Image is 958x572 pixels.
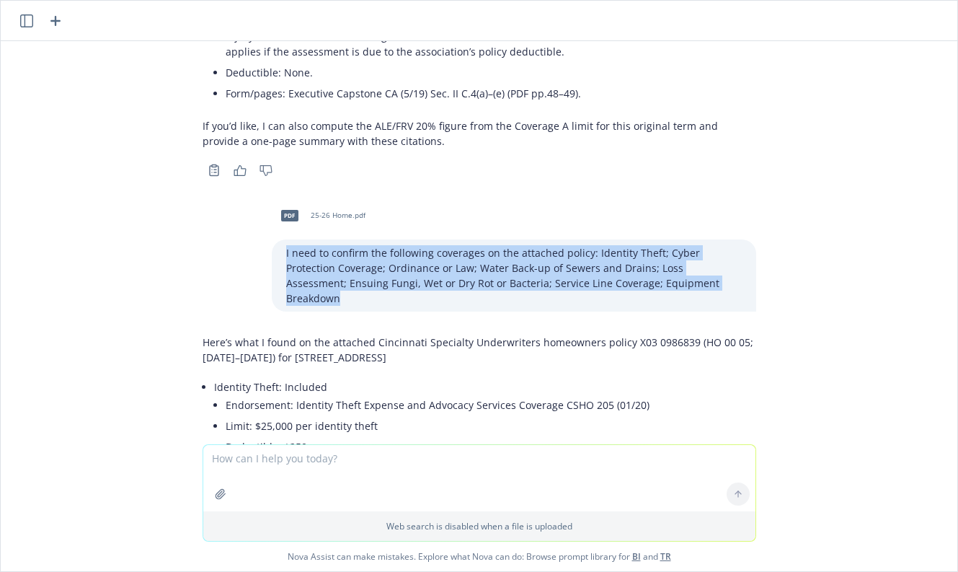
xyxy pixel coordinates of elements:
[254,160,278,180] button: Thumbs down
[226,395,756,415] li: Endorsement: Identity Theft Expense and Advocacy Services Coverage CSHO 205 (01/20)
[311,211,365,220] span: 25-26 Home.pdf
[226,415,756,436] li: Limit: $25,000 per identity theft
[660,550,671,563] a: TR
[226,436,756,457] li: Deductible: $250
[226,62,756,83] li: Deductible: None.
[226,83,756,104] li: Form/pages: Executive Capstone CA (5/19) Sec. II C.4(a)–(e) (PDF pp.48–49).
[208,164,221,177] svg: Copy to clipboard
[286,245,742,306] p: I need to confirm the following coverages on the attached policy: Identity Theft; Cyber Protectio...
[632,550,641,563] a: BI
[203,335,756,365] p: Here’s what I found on the attached Cincinnati Specialty Underwriters homeowners policy X03 09868...
[214,379,756,395] p: Identity Theft: Included
[272,198,368,234] div: pdf25-26 Home.pdf
[212,520,747,532] p: Web search is disabled when a file is uploaded
[203,118,756,149] p: If you’d like, I can also compute the ALE/FRV 20% figure from the Coverage A limit for this origi...
[281,210,298,221] span: pdf
[6,542,952,571] span: Nova Assist can make mistakes. Explore what Nova can do: Browse prompt library for and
